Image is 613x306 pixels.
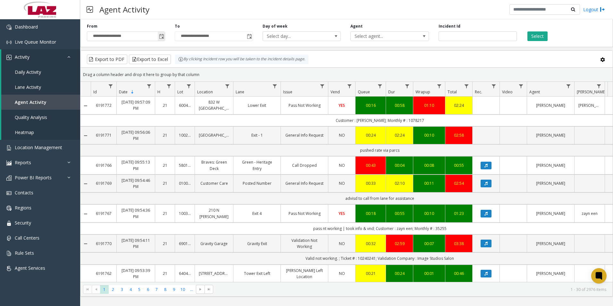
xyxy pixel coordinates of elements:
[179,241,191,247] a: 690130
[332,270,351,276] a: NO
[332,210,351,217] a: YES
[417,162,441,168] a: 00:08
[179,180,191,186] a: 010016
[206,287,212,292] span: Go to the last page
[531,132,570,138] a: [PERSON_NAME]
[6,266,12,271] img: 'icon'
[332,162,351,168] a: NO
[531,210,570,217] a: [PERSON_NAME]
[359,102,382,108] a: 00:16
[359,180,382,186] a: 00:33
[121,99,151,111] a: [DATE] 09:57:09 PM
[126,285,135,294] span: Page 4
[80,241,91,246] a: Collapse Details
[359,270,382,276] a: 00:21
[178,57,183,62] img: infoIcon.svg
[578,210,601,217] a: zayn een
[6,206,12,211] img: 'icon'
[6,55,12,60] img: 'icon'
[527,31,548,41] button: Select
[285,268,324,280] a: [PERSON_NAME] Left Location
[159,210,171,217] a: 21
[417,102,441,108] a: 01:10
[417,270,441,276] a: 00:01
[390,270,409,276] div: 00:24
[236,89,244,95] span: Lane
[100,285,109,294] span: Page 1
[449,210,468,217] a: 01:23
[187,285,196,294] span: Page 11
[339,132,345,138] span: NO
[159,132,171,138] a: 21
[95,132,113,138] a: 6191771
[502,89,513,95] span: Video
[96,2,153,17] h3: Agent Activity
[80,103,91,108] a: Collapse Details
[403,82,412,90] a: Dur Filter Menu
[390,132,409,138] a: 02:24
[359,162,382,168] a: 00:43
[121,207,151,219] a: [DATE] 09:54:36 PM
[416,89,430,95] span: Wrapup
[177,89,183,95] span: Lot
[390,180,409,186] a: 02:10
[217,287,606,292] kendo-pager-info: 1 - 30 of 2976 items
[263,32,325,41] span: Select day...
[332,102,351,108] a: YES
[6,221,12,226] img: 'icon'
[285,210,324,217] a: Pass Not Working
[15,84,41,90] span: Lane Activity
[223,82,232,90] a: Location Filter Menu
[121,268,151,280] a: [DATE] 09:53:39 PM
[129,55,171,64] button: Export to Excel
[237,270,277,276] a: Tower Exit Left
[271,82,279,90] a: Lane Filter Menu
[135,285,144,294] span: Page 5
[237,241,277,247] a: Gravity Exit
[15,205,31,211] span: Regions
[332,132,351,138] a: NO
[417,180,441,186] a: 00:11
[1,80,80,95] a: Lane Activity
[6,175,12,181] img: 'icon'
[197,89,213,95] span: Location
[359,132,382,138] div: 00:24
[15,114,47,120] span: Quality Analysis
[159,270,171,276] a: 21
[159,241,171,247] a: 21
[339,181,345,186] span: NO
[417,241,441,247] div: 00:07
[179,162,191,168] a: 580119
[358,89,370,95] span: Queue
[332,241,351,247] a: NO
[475,89,482,95] span: Rec.
[121,129,151,141] a: [DATE] 09:56:06 PM
[80,211,91,217] a: Collapse Details
[359,210,382,217] div: 00:18
[388,89,395,95] span: Dur
[339,241,345,246] span: NO
[595,82,603,90] a: Parker Filter Menu
[531,180,570,186] a: [PERSON_NAME]
[175,23,180,29] label: To
[95,270,113,276] a: 6191762
[121,177,151,190] a: [DATE] 09:54:46 PM
[449,270,468,276] a: 00:46
[449,102,468,108] div: 02:24
[15,54,29,60] span: Activity
[490,82,498,90] a: Rec. Filter Menu
[462,82,471,90] a: Total Filter Menu
[87,55,127,64] button: Export to PDF
[390,210,409,217] a: 00:55
[80,69,613,80] div: Drag a column header and drop it here to group by that column
[376,82,384,90] a: Queue Filter Menu
[159,162,171,168] a: 21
